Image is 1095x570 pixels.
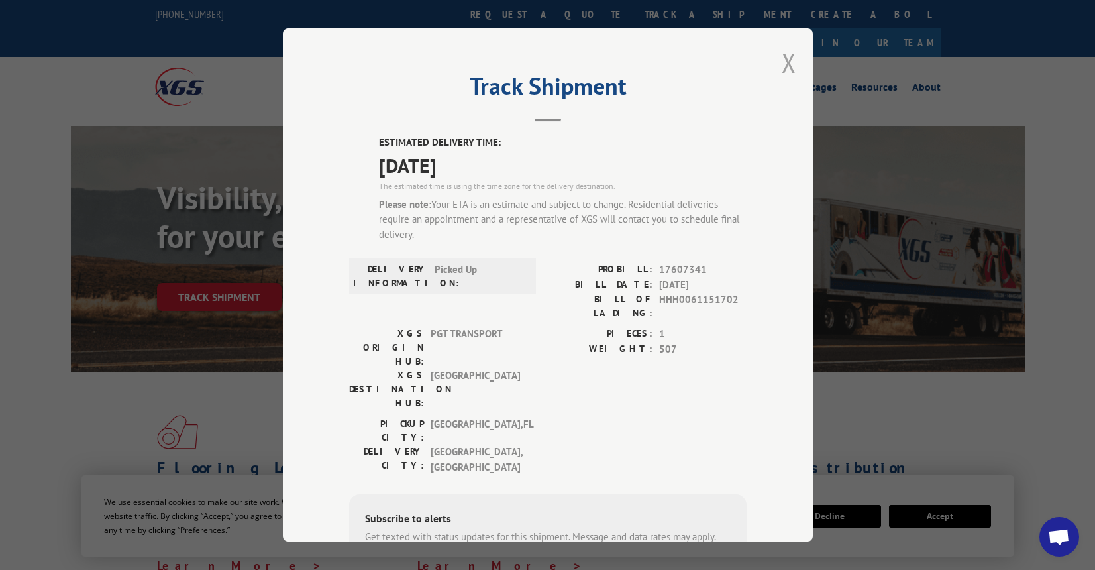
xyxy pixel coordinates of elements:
[782,45,796,80] button: Close modal
[548,278,652,293] label: BILL DATE:
[431,327,520,369] span: PGT TRANSPORT
[659,342,747,357] span: 507
[1039,517,1079,557] div: Open chat
[431,369,520,410] span: [GEOGRAPHIC_DATA]
[431,445,520,475] span: [GEOGRAPHIC_DATA] , [GEOGRAPHIC_DATA]
[548,292,652,320] label: BILL OF LADING:
[379,198,431,211] strong: Please note:
[431,417,520,445] span: [GEOGRAPHIC_DATA] , FL
[379,150,747,180] span: [DATE]
[548,262,652,278] label: PROBILL:
[379,198,747,243] div: Your ETA is an estimate and subject to change. Residential deliveries require an appointment and ...
[349,369,424,410] label: XGS DESTINATION HUB:
[353,262,428,290] label: DELIVERY INFORMATION:
[349,417,424,445] label: PICKUP CITY:
[659,262,747,278] span: 17607341
[365,510,731,530] div: Subscribe to alerts
[349,77,747,102] h2: Track Shipment
[659,327,747,342] span: 1
[659,278,747,293] span: [DATE]
[379,180,747,192] div: The estimated time is using the time zone for the delivery destination.
[659,292,747,320] span: HHH0061151702
[379,135,747,150] label: ESTIMATED DELIVERY TIME:
[349,445,424,475] label: DELIVERY CITY:
[548,342,652,357] label: WEIGHT:
[349,327,424,369] label: XGS ORIGIN HUB:
[548,327,652,342] label: PIECES:
[365,530,731,559] div: Get texted with status updates for this shipment. Message and data rates may apply. Message frequ...
[435,262,524,290] span: Picked Up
